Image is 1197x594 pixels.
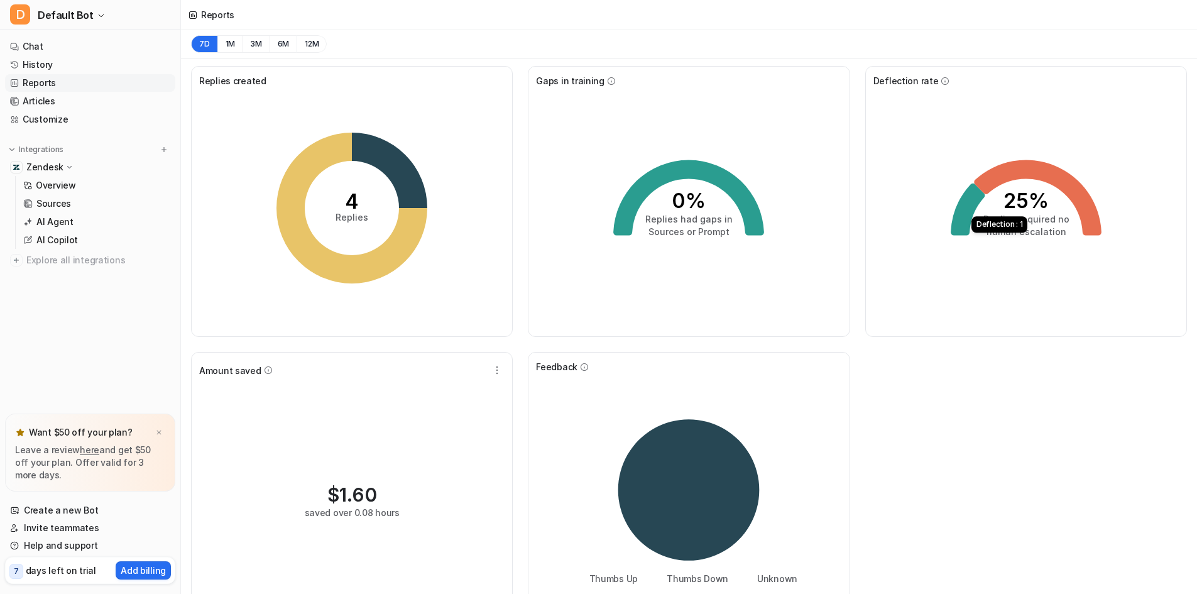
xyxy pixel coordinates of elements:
tspan: Replies [336,212,368,223]
p: 7 [14,566,19,577]
a: Chat [5,38,175,55]
button: 3M [243,35,270,53]
li: Unknown [748,572,797,585]
button: 1M [217,35,243,53]
img: x [155,429,163,437]
img: menu_add.svg [160,145,168,154]
span: Amount saved [199,364,261,377]
a: History [5,56,175,74]
a: AI Agent [18,213,175,231]
span: Gaps in training [536,74,604,87]
span: D [10,4,30,25]
a: Explore all integrations [5,251,175,269]
p: Integrations [19,145,63,155]
span: Explore all integrations [26,250,170,270]
p: Overview [36,179,76,192]
tspan: human escalation [986,226,1066,237]
a: Help and support [5,537,175,554]
img: star [15,427,25,437]
button: Add billing [116,561,171,580]
tspan: Sources or Prompt [648,226,730,237]
tspan: Replies required no [983,214,1069,224]
div: Reports [201,8,234,21]
a: Reports [5,74,175,92]
button: 7D [191,35,217,53]
span: Deflection rate [873,74,939,87]
a: Articles [5,92,175,110]
p: Sources [36,197,71,210]
li: Thumbs Down [658,572,728,585]
p: Add billing [121,564,166,577]
a: Sources [18,195,175,212]
tspan: 25% [1003,189,1049,213]
button: Integrations [5,143,67,156]
span: 1.60 [339,483,377,506]
button: 6M [270,35,297,53]
span: Replies created [199,74,266,87]
li: Thumbs Up [581,572,638,585]
p: AI Copilot [36,234,78,246]
a: Create a new Bot [5,502,175,519]
img: explore all integrations [10,254,23,267]
tspan: 0% [672,189,706,213]
a: Overview [18,177,175,194]
span: Feedback [536,360,577,373]
button: 12M [297,35,327,53]
p: Leave a review and get $50 off your plan. Offer valid for 3 more days. [15,444,165,481]
p: Zendesk [26,161,63,173]
a: Customize [5,111,175,128]
img: Zendesk [13,163,20,171]
div: saved over 0.08 hours [305,506,400,519]
p: Want $50 off your plan? [29,426,133,439]
p: days left on trial [26,564,96,577]
a: Invite teammates [5,519,175,537]
tspan: Replies had gaps in [645,214,733,224]
span: Default Bot [38,6,94,24]
a: AI Copilot [18,231,175,249]
img: expand menu [8,145,16,154]
tspan: 4 [345,189,359,214]
a: here [80,444,99,455]
div: $ [327,483,377,506]
p: AI Agent [36,216,74,228]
